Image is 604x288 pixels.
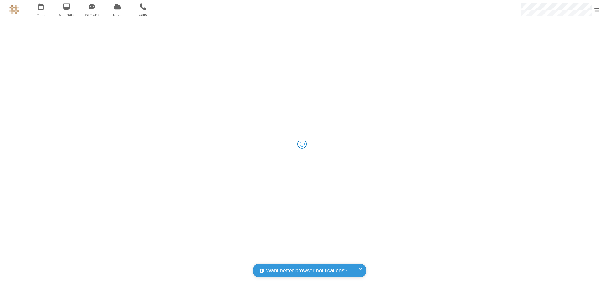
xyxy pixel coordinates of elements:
[80,12,104,18] span: Team Chat
[55,12,78,18] span: Webinars
[131,12,155,18] span: Calls
[29,12,53,18] span: Meet
[106,12,129,18] span: Drive
[9,5,19,14] img: QA Selenium DO NOT DELETE OR CHANGE
[266,267,347,275] span: Want better browser notifications?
